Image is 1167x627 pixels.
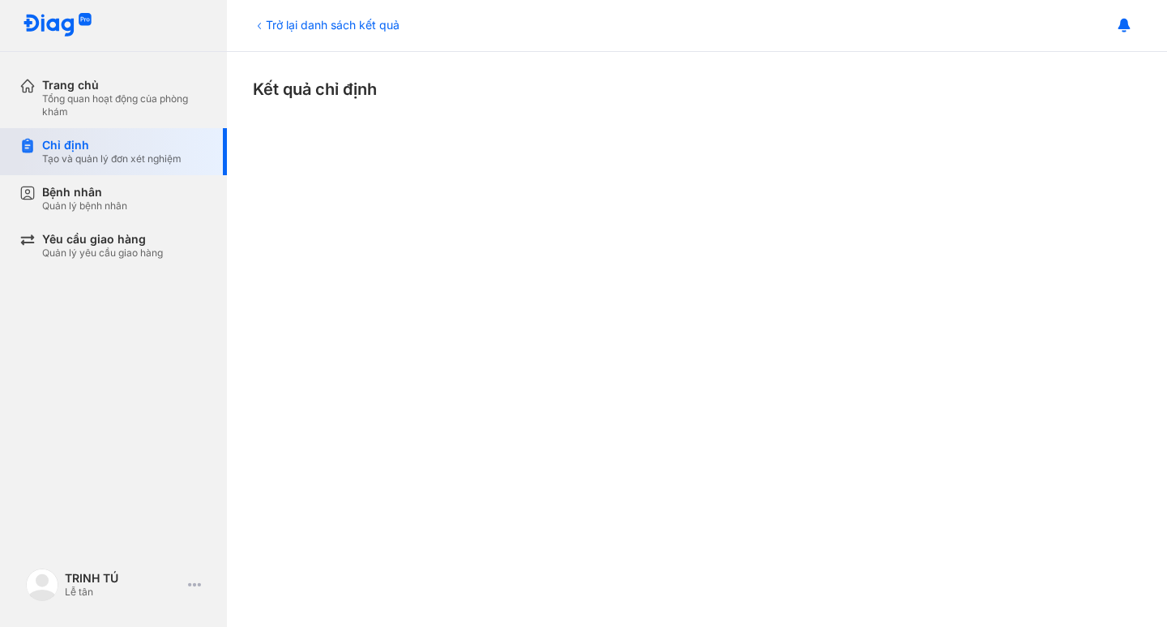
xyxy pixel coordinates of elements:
div: Chỉ định [42,138,182,152]
div: Yêu cầu giao hàng [42,232,163,247]
div: Kết quả chỉ định [253,78,1141,101]
div: TRINH TÚ [65,571,182,586]
div: Quản lý bệnh nhân [42,200,127,213]
div: Lễ tân [65,586,182,599]
div: Tạo và quản lý đơn xét nghiệm [42,152,182,165]
div: Trở lại danh sách kết quả [253,16,400,33]
div: Quản lý yêu cầu giao hàng [42,247,163,260]
div: Tổng quan hoạt động của phòng khám [42,92,207,118]
div: Trang chủ [42,78,207,92]
img: logo [23,13,92,38]
div: Bệnh nhân [42,185,127,200]
img: logo [26,569,58,601]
